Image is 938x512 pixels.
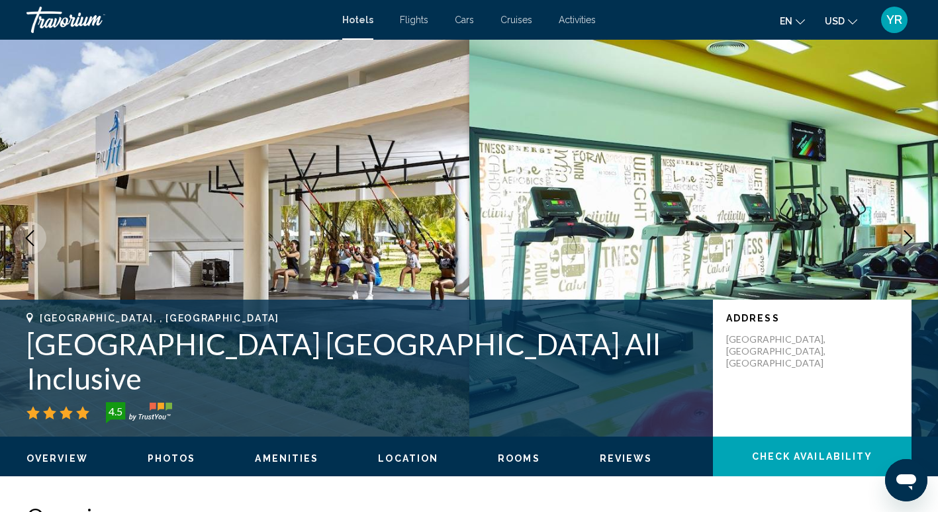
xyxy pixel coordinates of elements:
span: Location [378,453,438,464]
button: Photos [148,452,196,464]
span: Overview [26,453,88,464]
button: Change language [780,11,805,30]
button: Location [378,452,438,464]
button: Previous image [13,222,46,255]
button: Amenities [255,452,318,464]
a: Travorium [26,7,329,33]
span: Check Availability [752,452,873,462]
button: Rooms [498,452,540,464]
p: Address [726,313,898,323]
span: YR [886,13,902,26]
span: [GEOGRAPHIC_DATA], , [GEOGRAPHIC_DATA] [40,313,279,323]
div: 4.5 [102,404,128,419]
button: Change currency [825,11,857,30]
span: en [780,16,792,26]
span: USD [825,16,845,26]
a: Activities [559,15,596,25]
a: Flights [400,15,428,25]
span: Amenities [255,453,318,464]
button: Check Availability [713,437,912,476]
img: trustyou-badge-hor.svg [106,402,172,423]
span: Photos [148,453,196,464]
button: Overview [26,452,88,464]
button: Reviews [600,452,653,464]
a: Cars [455,15,474,25]
button: User Menu [877,6,912,34]
p: [GEOGRAPHIC_DATA], [GEOGRAPHIC_DATA], [GEOGRAPHIC_DATA] [726,333,832,369]
a: Hotels [342,15,373,25]
h1: [GEOGRAPHIC_DATA] [GEOGRAPHIC_DATA] All Inclusive [26,327,700,396]
span: Rooms [498,453,540,464]
span: Reviews [600,453,653,464]
button: Next image [892,222,925,255]
a: Cruises [500,15,532,25]
iframe: Botón para iniciar la ventana de mensajería [885,459,927,501]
